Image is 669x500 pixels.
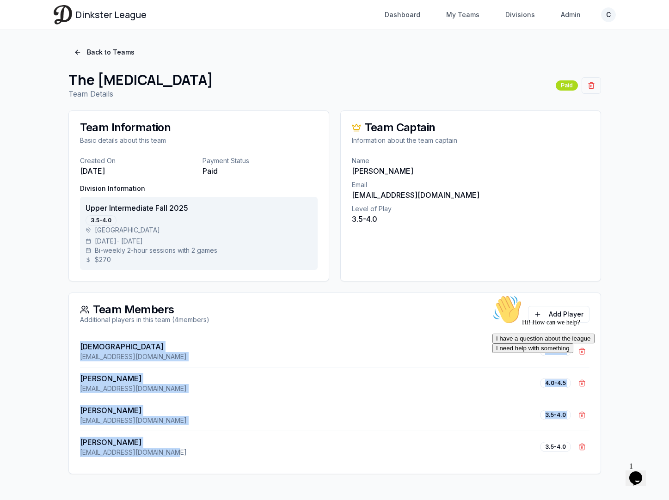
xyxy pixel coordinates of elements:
p: Created On [80,156,195,165]
p: Email [352,180,589,189]
div: Basic details about this team [80,136,318,145]
span: [GEOGRAPHIC_DATA] [95,226,160,235]
div: Information about the team captain [352,136,589,145]
p: Level of Play [352,204,589,213]
p: [EMAIL_ADDRESS][DOMAIN_NAME] [80,352,187,361]
div: Team Information [80,122,318,133]
button: I have a question about the league [4,43,106,52]
p: [PERSON_NAME] [80,373,187,384]
a: Back to Teams [68,44,140,61]
img: :wave: [4,4,33,33]
p: [EMAIL_ADDRESS][DOMAIN_NAME] [80,384,187,393]
h1: The [MEDICAL_DATA] [68,72,213,88]
p: Paid [203,165,318,177]
div: Team Members [80,304,209,315]
div: Additional players in this team ( 4 members) [80,315,209,324]
iframe: chat widget [626,458,655,486]
p: [PERSON_NAME] [80,437,187,448]
a: Dashboard [379,6,426,23]
p: [PERSON_NAME] [80,405,187,416]
p: [EMAIL_ADDRESS][DOMAIN_NAME] [80,416,187,425]
div: 3.5-4.0 [86,215,117,226]
span: Bi-weekly 2-hour sessions with 2 games [95,246,217,255]
p: Name [352,156,589,165]
img: Dinkster [54,5,72,24]
p: Payment Status [203,156,318,165]
p: [DEMOGRAPHIC_DATA] [80,341,187,352]
div: 👋Hi! How can we help?I have a question about the leagueI need help with something [4,4,170,62]
a: My Teams [441,6,485,23]
button: C [601,7,616,22]
p: Upper Intermediate Fall 2025 [86,202,312,213]
p: [EMAIL_ADDRESS][DOMAIN_NAME] [80,448,187,457]
div: Paid [556,80,578,91]
button: I need help with something [4,52,85,62]
p: 3.5-4.0 [352,213,589,225]
iframe: chat widget [489,291,655,454]
p: Team Details [68,88,213,99]
a: Admin [555,6,586,23]
span: [DATE] - [DATE] [95,237,143,246]
span: Hi! How can we help? [4,28,92,35]
p: [DATE] [80,165,195,177]
a: Divisions [500,6,540,23]
p: Division Information [80,184,318,193]
div: Team Captain [352,122,589,133]
a: Dinkster League [54,5,147,24]
p: [EMAIL_ADDRESS][DOMAIN_NAME] [352,189,589,201]
span: Dinkster League [76,8,147,21]
p: [PERSON_NAME] [352,165,589,177]
div: $ 270 [86,255,312,264]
